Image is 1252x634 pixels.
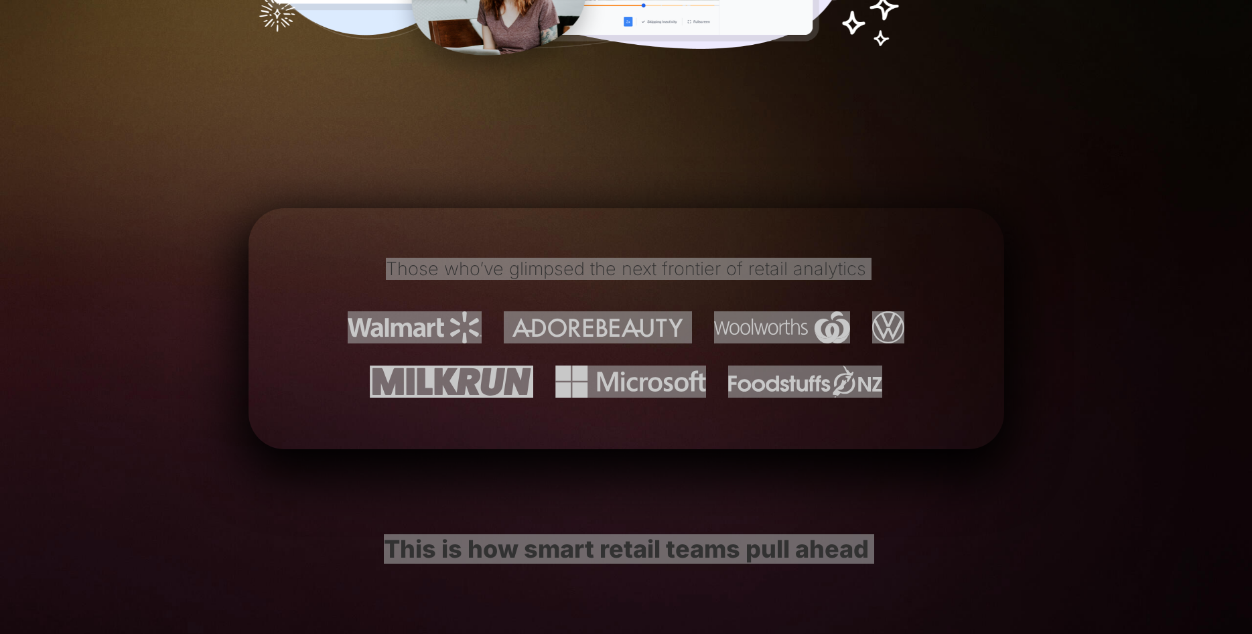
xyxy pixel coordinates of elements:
[728,366,882,398] img: Foodstuffs NZ
[872,311,904,343] img: Volkswagen
[249,536,1004,563] h1: This is how smart retail teams pull ahead
[289,259,964,279] h1: Those who’ve glimpsed the next frontier of retail analytics
[348,311,482,343] img: Walmart
[370,366,533,398] img: Milkrun
[555,366,707,398] img: Microsoft
[714,311,850,343] img: Woolworths
[504,311,692,343] img: Adore Beauty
